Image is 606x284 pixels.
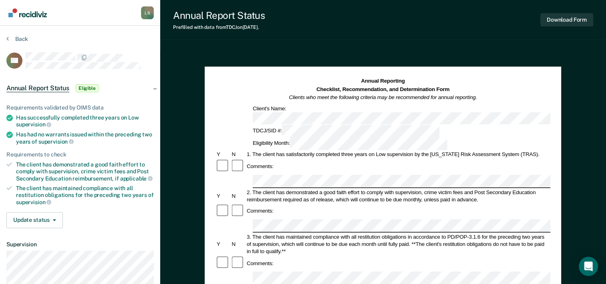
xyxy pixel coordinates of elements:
[141,6,154,19] button: Profile dropdown button
[8,8,47,17] img: Recidiviz
[16,161,154,182] div: The client has demonstrated a good faith effort to comply with supervision, crime victim fees and...
[6,35,28,43] button: Back
[246,260,275,267] div: Comments:
[252,138,449,150] div: Eligibility Month:
[246,151,550,158] div: 1. The client has satisfactorily completed three years on Low supervision by the [US_STATE] Risk ...
[6,151,154,158] div: Requirements to check
[173,24,265,30] div: Prefilled with data from TDCJ on [DATE] .
[540,13,593,26] button: Download Form
[6,241,154,248] dt: Supervision
[289,94,477,100] em: Clients who meet the following criteria may be recommended for annual reporting.
[16,131,154,145] div: Has had no warrants issued within the preceding two years of
[16,121,51,128] span: supervision
[215,151,230,158] div: Y
[231,240,246,247] div: N
[316,86,449,92] strong: Checklist, Recommendation, and Determination Form
[246,163,275,170] div: Comments:
[231,151,246,158] div: N
[76,84,99,92] span: Eligible
[6,84,69,92] span: Annual Report Status
[6,104,154,111] div: Requirements validated by OIMS data
[16,185,154,205] div: The client has maintained compliance with all restitution obligations for the preceding two years of
[16,114,154,128] div: Has successfully completed three years on Low
[141,6,154,19] div: L S
[215,192,230,199] div: Y
[246,207,275,215] div: Comments:
[246,189,550,203] div: 2. The client has demonstrated a good faith effort to comply with supervision, crime victim fees ...
[38,138,74,145] span: supervision
[16,199,51,205] span: supervision
[361,78,405,84] strong: Annual Reporting
[246,233,550,255] div: 3. The client has maintained compliance with all restitution obligations in accordance to PD/POP-...
[215,240,230,247] div: Y
[173,10,265,21] div: Annual Report Status
[231,192,246,199] div: N
[252,125,441,138] div: TDCJ/SID #:
[120,175,153,182] span: applicable
[579,257,598,276] div: Open Intercom Messenger
[6,212,63,228] button: Update status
